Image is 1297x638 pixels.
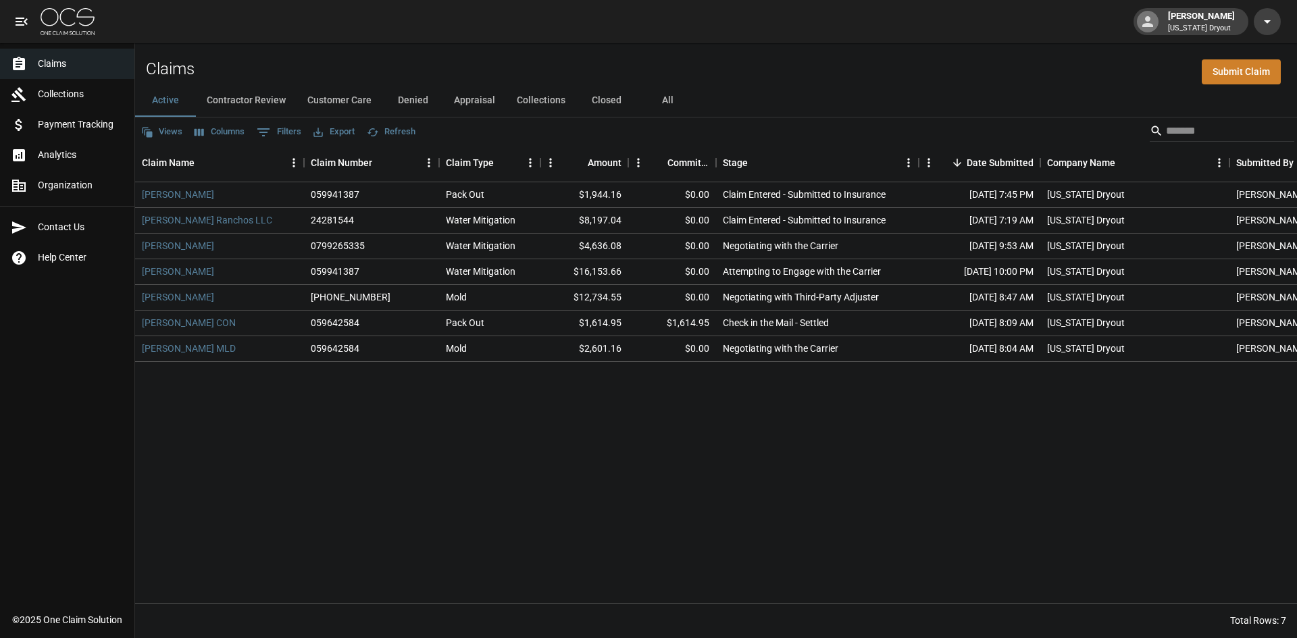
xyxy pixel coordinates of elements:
button: Menu [540,153,561,173]
span: Claims [38,57,124,71]
div: $1,614.95 [628,311,716,336]
div: [DATE] 7:19 AM [919,208,1040,234]
button: Denied [382,84,443,117]
div: Claim Type [439,144,540,182]
div: Arizona Dryout [1047,316,1125,329]
button: Menu [898,153,919,173]
a: [PERSON_NAME] [142,265,214,278]
button: Sort [948,153,967,172]
div: $0.00 [628,208,716,234]
button: Sort [372,153,391,172]
div: Arizona Dryout [1047,239,1125,252]
a: Submit Claim [1202,59,1281,84]
button: open drawer [8,8,35,35]
button: Show filters [253,122,305,143]
button: Contractor Review [196,84,297,117]
div: Mold [446,342,467,355]
div: Arizona Dryout [1047,265,1125,278]
div: $0.00 [628,336,716,362]
span: Collections [38,87,124,101]
div: Pack Out [446,316,484,329]
button: Views [138,122,186,142]
div: [DATE] 9:53 AM [919,234,1040,259]
div: Arizona Dryout [1047,188,1125,201]
div: dynamic tabs [135,84,1297,117]
div: © 2025 One Claim Solution [12,613,122,627]
div: $4,636.08 [540,234,628,259]
div: Claim Number [304,144,439,182]
span: Organization [38,178,124,192]
div: Amount [588,144,621,182]
div: Pack Out [446,188,484,201]
button: Refresh [363,122,419,142]
div: Arizona Dryout [1047,290,1125,304]
div: Negotiating with Third-Party Adjuster [723,290,879,304]
img: ocs-logo-white-transparent.png [41,8,95,35]
div: Committed Amount [628,144,716,182]
a: [PERSON_NAME] Ranchos LLC [142,213,272,227]
button: Sort [1115,153,1134,172]
div: Claim Type [446,144,494,182]
div: $1,944.16 [540,182,628,208]
div: Arizona Dryout [1047,213,1125,227]
button: Menu [520,153,540,173]
div: 059941387 [311,265,359,278]
span: Analytics [38,148,124,162]
div: Company Name [1047,144,1115,182]
button: All [637,84,698,117]
div: Claim Entered - Submitted to Insurance [723,188,886,201]
button: Active [135,84,196,117]
div: Mold [446,290,467,304]
div: Claim Name [135,144,304,182]
div: Stage [716,144,919,182]
div: Date Submitted [967,144,1034,182]
div: Date Submitted [919,144,1040,182]
button: Menu [919,153,939,173]
div: [PERSON_NAME] [1163,9,1240,34]
a: [PERSON_NAME] CON [142,316,236,329]
div: Check in the Mail - Settled [723,316,829,329]
div: Arizona Dryout [1047,342,1125,355]
span: Help Center [38,250,124,265]
div: Company Name [1040,144,1229,182]
span: Contact Us [38,220,124,234]
button: Appraisal [443,84,506,117]
button: Menu [419,153,439,173]
div: Claim Number [311,144,372,182]
div: $1,614.95 [540,311,628,336]
div: [DATE] 8:47 AM [919,285,1040,311]
div: [DATE] 8:04 AM [919,336,1040,362]
div: Water Mitigation [446,265,515,278]
div: Stage [723,144,748,182]
button: Export [310,122,358,142]
span: Payment Tracking [38,117,124,132]
h2: Claims [146,59,195,79]
button: Menu [628,153,648,173]
div: $0.00 [628,285,716,311]
div: Water Mitigation [446,213,515,227]
div: 01-009-120716 [311,290,390,304]
div: Water Mitigation [446,239,515,252]
div: $12,734.55 [540,285,628,311]
div: $0.00 [628,182,716,208]
button: Customer Care [297,84,382,117]
div: $0.00 [628,259,716,285]
div: $0.00 [628,234,716,259]
div: $16,153.66 [540,259,628,285]
div: [DATE] 8:09 AM [919,311,1040,336]
div: [DATE] 7:45 PM [919,182,1040,208]
div: 059642584 [311,342,359,355]
button: Sort [648,153,667,172]
div: Committed Amount [667,144,709,182]
div: Amount [540,144,628,182]
button: Select columns [191,122,248,142]
div: 24281544 [311,213,354,227]
div: Search [1150,120,1294,144]
div: 059941387 [311,188,359,201]
button: Sort [195,153,213,172]
a: [PERSON_NAME] [142,290,214,304]
button: Sort [748,153,767,172]
div: Attempting to Engage with the Carrier [723,265,881,278]
div: Submitted By [1236,144,1294,182]
div: Claim Entered - Submitted to Insurance [723,213,886,227]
